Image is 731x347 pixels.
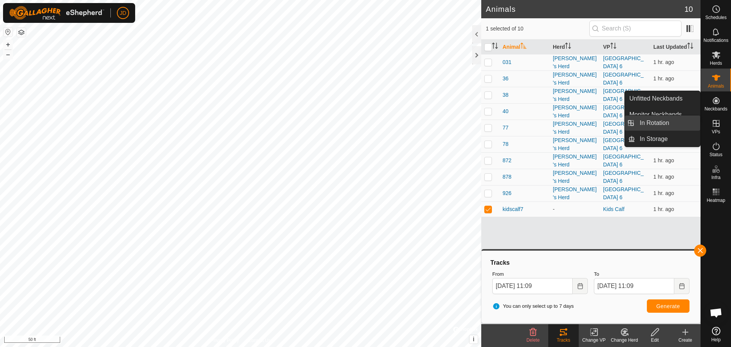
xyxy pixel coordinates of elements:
span: 872 [503,157,511,165]
div: [PERSON_NAME]'s Herd [553,104,597,120]
span: 1 selected of 10 [486,25,589,33]
a: Help [701,324,731,345]
a: Monitor Neckbands [625,107,700,122]
span: 10 [685,3,693,15]
li: In Rotation [625,115,700,131]
span: 36 [503,75,509,83]
div: Change VP [579,337,609,344]
span: Sep 8, 2025, 10:05 AM [653,59,674,65]
div: Open chat [705,301,728,324]
div: Tracks [489,258,693,267]
div: [PERSON_NAME]'s Herd [553,185,597,201]
div: [PERSON_NAME]'s Herd [553,54,597,70]
span: Animals [708,84,724,88]
a: Contact Us [248,337,271,344]
label: From [492,270,588,278]
div: - [553,205,597,213]
button: Choose Date [674,278,690,294]
th: Animal [500,40,550,54]
button: Map Layers [17,28,26,37]
span: Sep 8, 2025, 10:05 AM [653,157,674,163]
span: kidscalf7 [503,205,523,213]
span: Sep 8, 2025, 9:25 AM [653,174,674,180]
span: Unfitted Neckbands [629,94,683,103]
span: Heatmap [707,198,725,203]
h2: Animals [486,5,685,14]
input: Search (S) [589,21,682,37]
span: Notifications [704,38,728,43]
div: Create [670,337,701,344]
span: In Storage [640,134,668,144]
a: [GEOGRAPHIC_DATA] 6 [603,137,644,151]
span: 78 [503,140,509,148]
span: Sep 8, 2025, 10:05 AM [653,190,674,196]
span: Infra [711,175,720,180]
button: + [3,40,13,49]
span: Herds [710,61,722,66]
p-sorticon: Activate to sort [492,44,498,50]
p-sorticon: Activate to sort [565,44,571,50]
a: In Rotation [635,115,700,131]
span: Sep 8, 2025, 10:05 AM [653,206,674,212]
a: [GEOGRAPHIC_DATA] 6 [603,186,644,200]
span: In Rotation [640,118,669,128]
div: [PERSON_NAME]'s Herd [553,87,597,103]
div: [PERSON_NAME]'s Herd [553,136,597,152]
a: [GEOGRAPHIC_DATA] 6 [603,72,644,86]
a: [GEOGRAPHIC_DATA] 6 [603,55,644,69]
span: VPs [712,130,720,134]
span: 77 [503,124,509,132]
span: Neckbands [704,107,727,111]
img: Gallagher Logo [9,6,104,20]
span: 38 [503,91,509,99]
div: [PERSON_NAME]'s Herd [553,153,597,169]
p-sorticon: Activate to sort [610,44,616,50]
span: JD [120,9,126,17]
div: Edit [640,337,670,344]
label: To [594,270,690,278]
div: [PERSON_NAME]'s Herd [553,120,597,136]
li: In Storage [625,131,700,147]
span: Delete [527,337,540,343]
span: You can only select up to 7 days [492,302,574,310]
a: [GEOGRAPHIC_DATA] 6 [603,104,644,118]
span: Monitor Neckbands [629,110,682,119]
button: – [3,50,13,59]
div: Tracks [548,337,579,344]
th: VP [600,40,650,54]
span: Status [709,152,722,157]
span: 878 [503,173,511,181]
a: [GEOGRAPHIC_DATA] 6 [603,88,644,102]
button: i [469,335,478,344]
button: Reset Map [3,27,13,37]
th: Last Updated [650,40,701,54]
a: Kids Calf [603,206,624,212]
a: [GEOGRAPHIC_DATA] 6 [603,121,644,135]
span: Schedules [705,15,726,20]
span: Help [711,337,721,342]
div: Change Herd [609,337,640,344]
span: Sep 8, 2025, 10:05 AM [653,75,674,82]
span: 031 [503,58,511,66]
button: Generate [647,299,690,313]
div: [PERSON_NAME]'s Herd [553,71,597,87]
a: In Storage [635,131,700,147]
a: Unfitted Neckbands [625,91,700,106]
span: i [473,336,474,342]
span: 40 [503,107,509,115]
span: 926 [503,189,511,197]
span: Generate [656,303,680,309]
button: Choose Date [573,278,588,294]
th: Herd [550,40,600,54]
a: Privacy Policy [211,337,239,344]
a: [GEOGRAPHIC_DATA] 6 [603,170,644,184]
p-sorticon: Activate to sort [520,44,527,50]
p-sorticon: Activate to sort [687,44,693,50]
a: [GEOGRAPHIC_DATA] 6 [603,154,644,168]
div: [PERSON_NAME]'s Herd [553,169,597,185]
